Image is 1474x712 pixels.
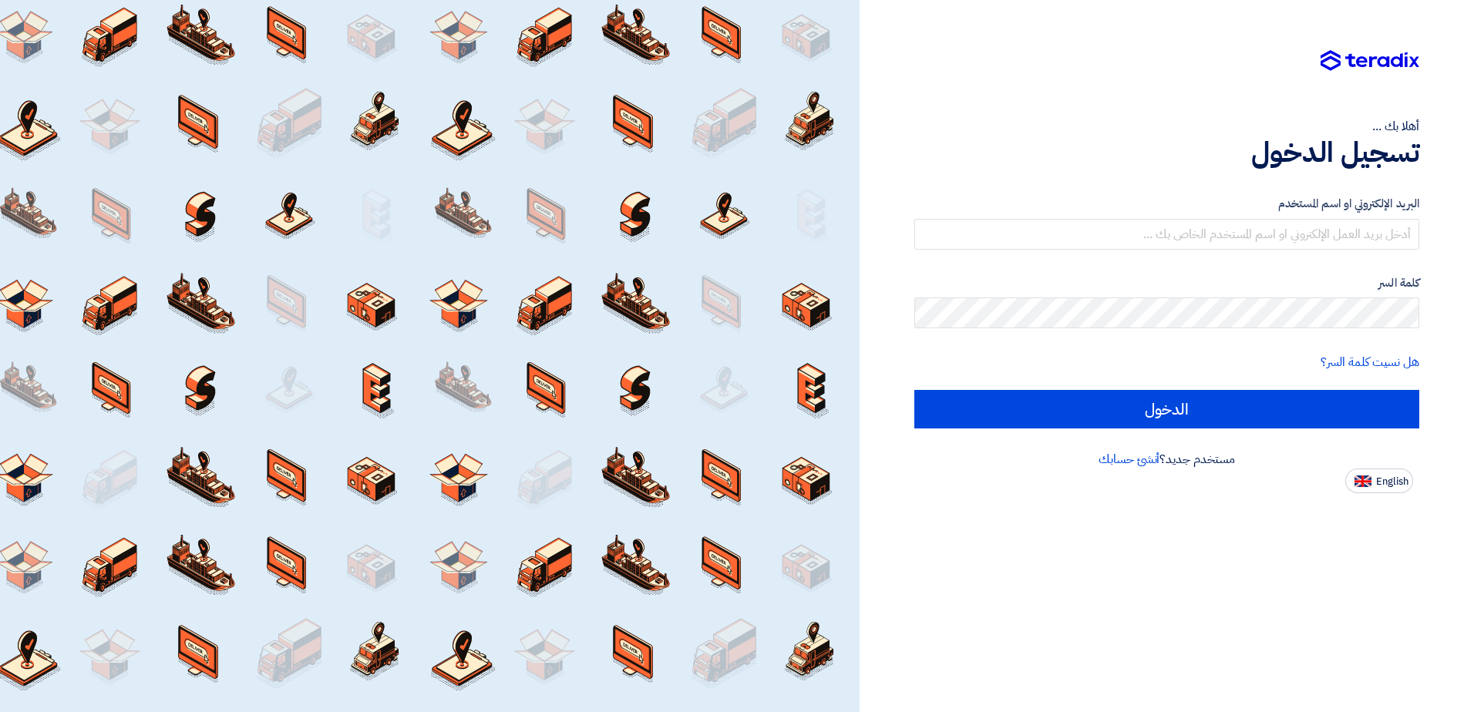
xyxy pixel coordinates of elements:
[914,136,1419,170] h1: تسجيل الدخول
[1376,476,1408,487] span: English
[1321,50,1419,72] img: Teradix logo
[1321,353,1419,371] a: هل نسيت كلمة السر؟
[1355,475,1371,487] img: en-US.png
[914,219,1419,250] input: أدخل بريد العمل الإلكتروني او اسم المستخدم الخاص بك ...
[914,450,1419,469] div: مستخدم جديد؟
[914,274,1419,292] label: كلمة السر
[1345,469,1413,493] button: English
[914,195,1419,213] label: البريد الإلكتروني او اسم المستخدم
[1099,450,1159,469] a: أنشئ حسابك
[914,117,1419,136] div: أهلا بك ...
[914,390,1419,428] input: الدخول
